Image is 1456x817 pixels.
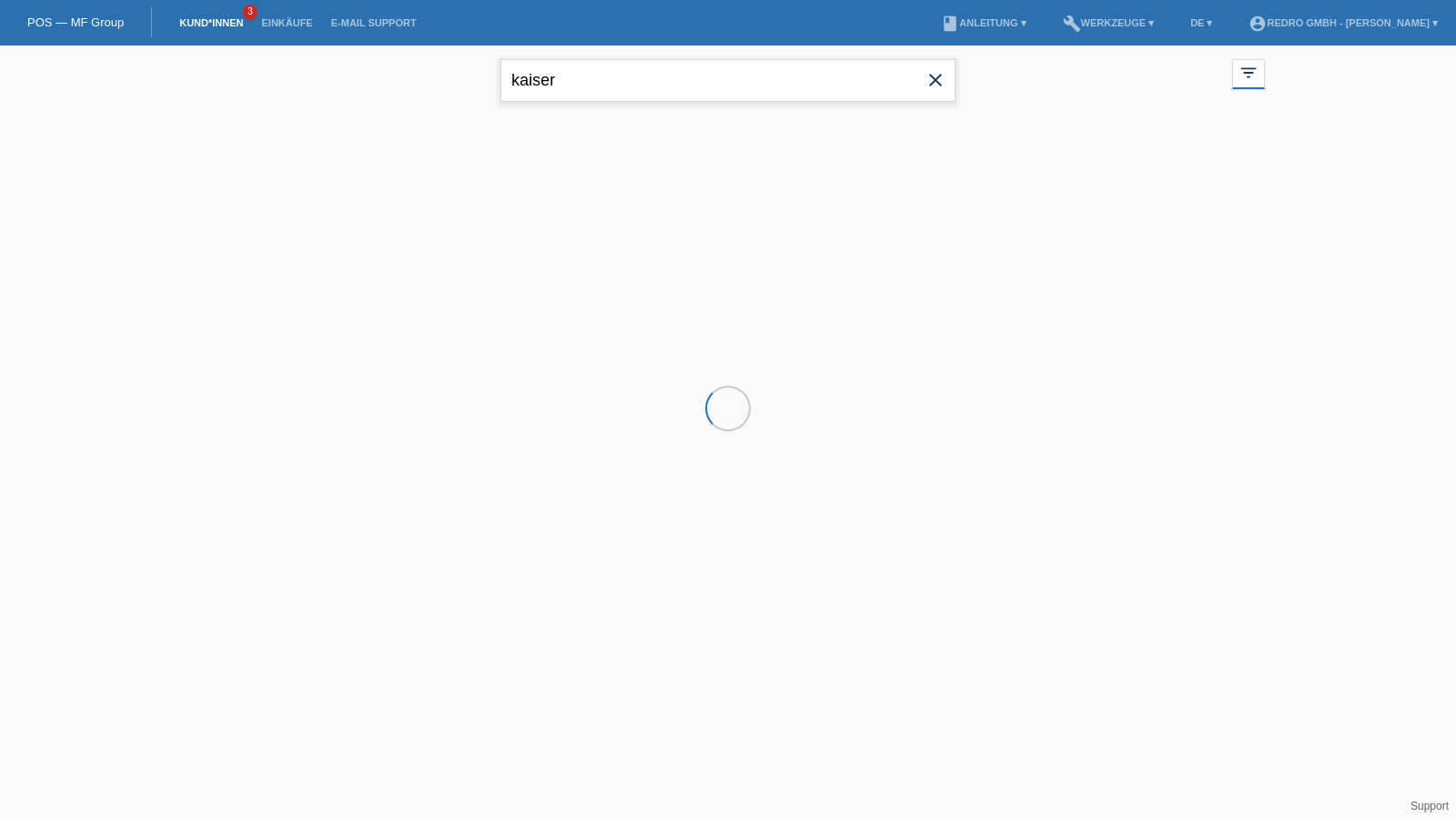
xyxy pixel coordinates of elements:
span: 3 [243,5,258,20]
a: buildWerkzeuge ▾ [1054,17,1164,28]
i: account_circle [1249,15,1267,33]
i: book [941,15,959,33]
a: E-Mail Support [322,17,426,28]
a: Kund*innen [170,17,252,28]
a: Support [1410,800,1449,812]
a: account_circleRedro GmbH - [PERSON_NAME] ▾ [1239,17,1447,28]
a: POS — MF Group [27,15,124,29]
input: Suche... [500,59,955,102]
i: close [925,69,946,91]
a: DE ▾ [1181,17,1221,28]
i: build [1063,15,1081,33]
i: filter_list [1239,63,1259,83]
a: bookAnleitung ▾ [932,17,1035,28]
a: Einkäufe [252,17,321,28]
